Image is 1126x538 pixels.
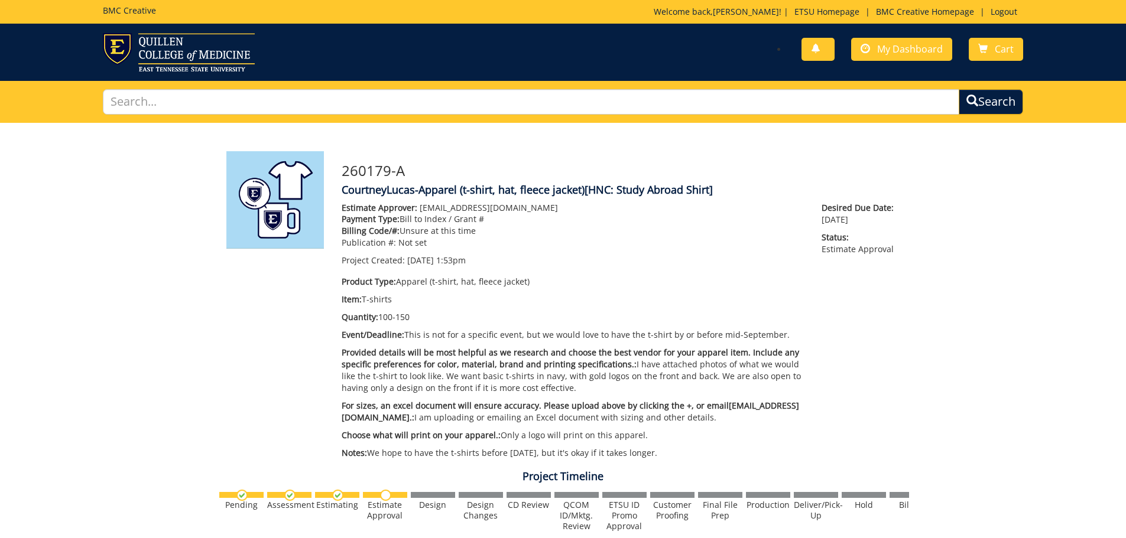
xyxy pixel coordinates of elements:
span: Payment Type: [342,213,400,224]
p: Apparel (t-shirt, hat, fleece jacket) [342,276,804,288]
span: [HNC: Study Abroad Shirt] [585,182,713,197]
div: Hold [842,500,886,510]
p: 100-150 [342,311,804,323]
span: Event/Deadline: [342,329,404,340]
img: checkmark [236,490,248,501]
span: Provided details will be most helpful as we research and choose the best vendor for your apparel ... [342,347,799,370]
img: checkmark [332,490,343,501]
div: Estimate Approval [363,500,407,521]
p: [EMAIL_ADDRESS][DOMAIN_NAME] [342,202,804,214]
div: ETSU ID Promo Approval [602,500,647,532]
span: For sizes, an excel document will ensure accuracy. Please upload above by clicking the +, or emai... [342,400,799,423]
span: My Dashboard [877,43,943,56]
span: Status: [822,231,900,243]
span: Cart [995,43,1014,56]
a: BMC Creative Homepage [870,6,980,17]
img: no [380,490,391,501]
p: Estimate Approval [822,231,900,255]
img: checkmark [284,490,296,501]
button: Search [959,89,1023,115]
a: Logout [985,6,1023,17]
span: Estimate Approver: [342,202,417,213]
p: Bill to Index / Grant # [342,213,804,225]
a: ETSU Homepage [788,6,865,17]
span: Choose what will print on your apparel.: [342,429,501,441]
span: Project Created: [342,255,405,266]
img: ETSU logo [103,33,255,71]
p: I have attached photos of what we would like the t-shirt to look like. We want basic t-shirts in ... [342,347,804,394]
div: Design Changes [459,500,503,521]
p: We hope to have the t-shirts before [DATE], but it's okay if it takes longer. [342,447,804,459]
h4: CourtneyLucas-Apparel (t-shirt, hat, fleece jacket) [342,184,900,196]
p: Only a logo will print on this apparel. [342,429,804,441]
h5: BMC Creative [103,6,156,15]
p: I am uploading or emailing an Excel document with sizing and other details. [342,400,804,423]
span: Billing Code/#: [342,225,400,236]
div: Production [746,500,790,510]
div: Design [411,500,455,510]
span: Publication #: [342,237,396,248]
h4: Project Timeline [218,471,909,482]
div: Pending [219,500,264,510]
p: This is not for a specific event, but we would love to have the t-shirt by or before mid-September. [342,329,804,341]
input: Search... [103,89,960,115]
span: Desired Due Date: [822,202,900,214]
a: [PERSON_NAME] [713,6,779,17]
span: Quantity: [342,311,378,322]
p: [DATE] [822,202,900,226]
p: Unsure at this time [342,225,804,237]
div: Customer Proofing [650,500,695,521]
div: QCOM ID/Mktg. Review [554,500,599,532]
a: My Dashboard [851,38,952,61]
div: Estimating [315,500,359,510]
div: Deliver/Pick-Up [794,500,838,521]
span: Product Type: [342,276,396,287]
p: T-shirts [342,294,804,305]
a: Cart [969,38,1023,61]
div: Final File Prep [698,500,742,521]
span: [DATE] 1:53pm [407,255,466,266]
p: Welcome back, ! | | | [654,6,1023,18]
div: Assessment [267,500,311,510]
span: Notes: [342,447,367,458]
h3: 260179-A [342,163,900,178]
span: Item: [342,294,362,305]
span: Not set [398,237,427,248]
div: CD Review [507,500,551,510]
div: Billing [890,500,934,510]
img: Product featured image [226,151,324,249]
